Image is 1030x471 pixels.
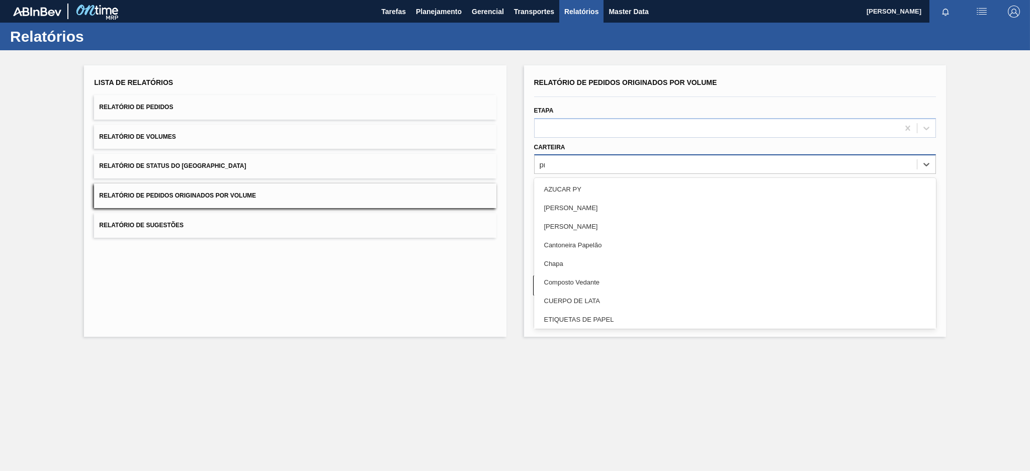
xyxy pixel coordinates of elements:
span: Gerencial [472,6,504,18]
div: Cantoneira Papelão [534,236,936,254]
span: Relatório de Pedidos Originados por Volume [99,192,256,199]
button: Relatório de Volumes [94,125,496,149]
span: Planejamento [416,6,462,18]
button: Relatório de Pedidos [94,95,496,120]
span: Relatório de Status do [GEOGRAPHIC_DATA] [99,162,246,169]
img: Logout [1008,6,1020,18]
span: Relatório de Pedidos [99,104,173,111]
img: TNhmsLtSVTkK8tSr43FrP2fwEKptu5GPRR3wAAAABJRU5ErkJggg== [13,7,61,16]
span: Transportes [514,6,554,18]
button: Relatório de Sugestões [94,213,496,238]
span: Master Data [609,6,648,18]
span: Relatório de Volumes [99,133,176,140]
div: CUERPO DE LATA [534,292,936,310]
div: [PERSON_NAME] [534,199,936,217]
div: Composto Vedante [534,273,936,292]
div: [PERSON_NAME] [534,217,936,236]
span: Relatório de Sugestões [99,222,184,229]
div: ETIQUETAS DE PAPEL [534,310,936,329]
span: Tarefas [381,6,406,18]
button: Relatório de Pedidos Originados por Volume [94,183,496,208]
div: AZUCAR PY [534,180,936,199]
button: Limpar [533,275,730,296]
h1: Relatórios [10,31,189,42]
img: userActions [976,6,988,18]
span: Relatório de Pedidos Originados por Volume [534,78,717,86]
button: Relatório de Status do [GEOGRAPHIC_DATA] [94,154,496,178]
label: Etapa [534,107,554,114]
div: Chapa [534,254,936,273]
button: Notificações [929,5,962,19]
label: Carteira [534,144,565,151]
span: Relatórios [564,6,598,18]
span: Lista de Relatórios [94,78,173,86]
